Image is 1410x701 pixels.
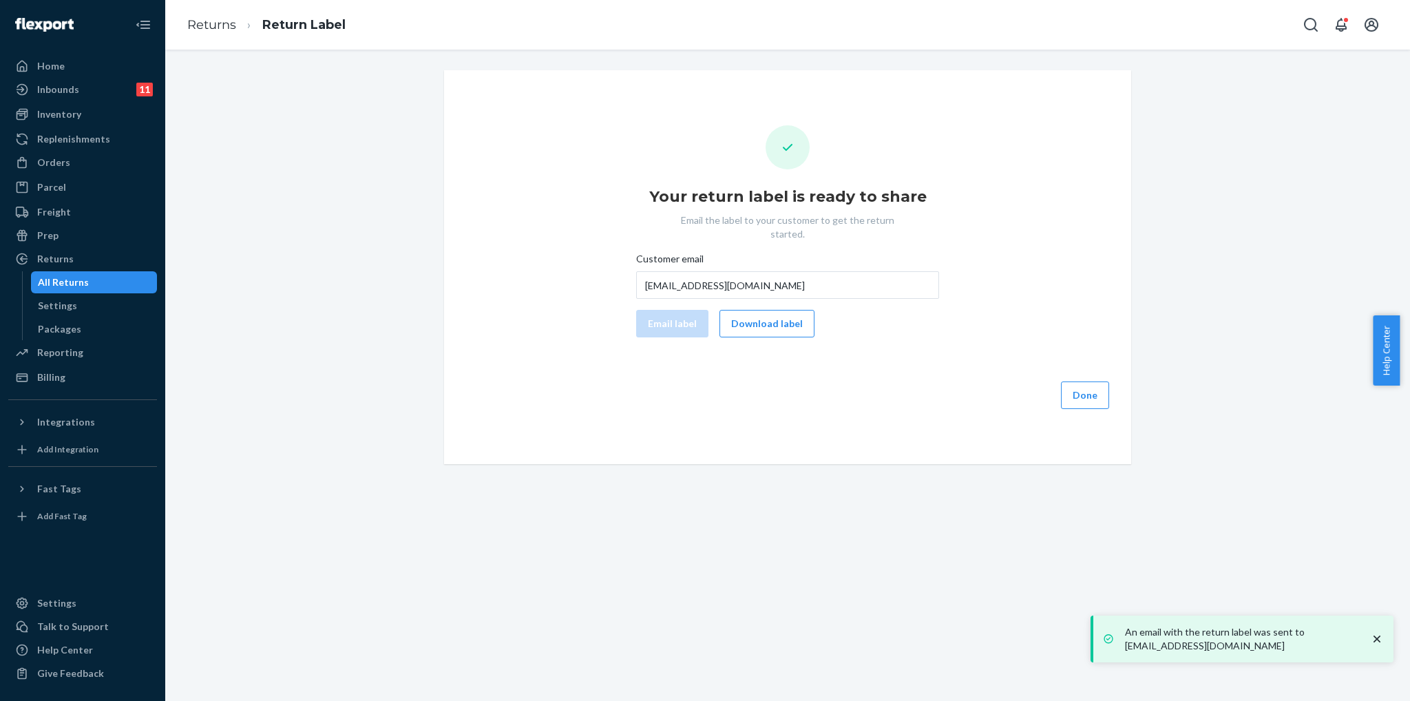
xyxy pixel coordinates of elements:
div: Home [37,59,65,73]
img: Flexport logo [15,18,74,32]
div: Integrations [37,415,95,429]
button: Done [1061,381,1109,409]
div: All Returns [38,275,89,289]
a: Packages [31,318,158,340]
div: Add Integration [37,443,98,455]
div: Inventory [37,107,81,121]
div: Orders [37,156,70,169]
a: Add Integration [8,439,157,461]
button: Open notifications [1327,11,1355,39]
div: Settings [38,299,77,313]
div: Help Center [37,643,93,657]
a: Freight [8,201,157,223]
a: Returns [8,248,157,270]
a: Settings [31,295,158,317]
div: Give Feedback [37,667,104,680]
button: Download label [719,310,814,337]
div: Add Fast Tag [37,510,87,522]
span: Customer email [636,252,704,271]
h1: Your return label is ready to share [649,186,927,208]
a: Reporting [8,342,157,364]
a: Add Fast Tag [8,505,157,527]
button: Open Search Box [1297,11,1325,39]
button: Close Navigation [129,11,157,39]
a: Orders [8,151,157,174]
a: Return Label [262,17,346,32]
a: Home [8,55,157,77]
a: Replenishments [8,128,157,150]
a: Help Center [8,639,157,661]
a: Settings [8,592,157,614]
div: Packages [38,322,81,336]
div: Parcel [37,180,66,194]
div: Reporting [37,346,83,359]
a: All Returns [31,271,158,293]
div: Fast Tags [37,482,81,496]
div: Settings [37,596,76,610]
a: Prep [8,224,157,247]
button: Fast Tags [8,478,157,500]
a: Billing [8,366,157,388]
ol: breadcrumbs [176,5,357,45]
div: Talk to Support [37,620,109,634]
a: Inventory [8,103,157,125]
button: Help Center [1373,315,1400,386]
p: Email the label to your customer to get the return started. [667,213,908,241]
a: Parcel [8,176,157,198]
div: Replenishments [37,132,110,146]
a: Talk to Support [8,616,157,638]
input: Customer email [636,271,939,299]
div: 11 [136,83,153,96]
p: An email with the return label was sent to [EMAIL_ADDRESS][DOMAIN_NAME] [1125,625,1356,653]
button: Integrations [8,411,157,433]
div: Freight [37,205,71,219]
a: Inbounds11 [8,79,157,101]
div: Prep [37,229,59,242]
button: Open account menu [1358,11,1385,39]
div: Inbounds [37,83,79,96]
button: Give Feedback [8,662,157,684]
button: Email label [636,310,708,337]
svg: close toast [1370,632,1384,646]
div: Billing [37,370,65,384]
a: Returns [187,17,236,32]
div: Returns [37,252,74,266]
